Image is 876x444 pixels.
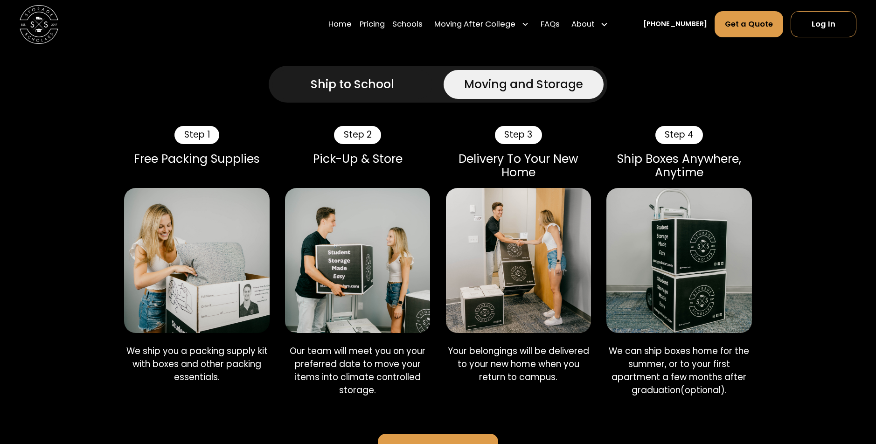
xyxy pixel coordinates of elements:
a: [PHONE_NUMBER] [643,19,707,29]
img: Packing a Storage Scholars box. [124,188,269,333]
img: Storage Scholars main logo [20,5,58,43]
div: Ship Boxes Anywhere, Anytime [606,152,751,180]
div: Ship to School [311,76,394,93]
div: Moving and Storage [464,76,583,93]
p: We ship you a packing supply kit with boxes and other packing essentials. [124,345,269,384]
p: We can ship boxes home for the summer, or to your first apartment a few months after graduation(o... [606,345,751,397]
a: Log In [791,11,856,37]
a: Get a Quote [715,11,783,37]
div: Step 1 [174,126,220,144]
img: Storage Scholars delivery. [446,188,591,333]
div: Free Packing Supplies [124,152,269,166]
img: Storage Scholars pick up. [285,188,430,333]
a: Home [328,11,352,38]
a: Pricing [360,11,385,38]
a: FAQs [541,11,560,38]
div: Step 3 [495,126,542,144]
div: Pick-Up & Store [285,152,430,166]
div: Step 2 [334,126,382,144]
div: Moving After College [434,18,515,30]
div: About [568,11,612,38]
div: Moving After College [431,11,533,38]
div: Delivery To Your New Home [446,152,591,180]
p: Our team will meet you on your preferred date to move your items into climate controlled storage. [285,345,430,397]
img: Shipping Storage Scholars boxes. [606,188,751,333]
p: Your belongings will be delivered to your new home when you return to campus. [446,345,591,384]
div: About [571,18,595,30]
div: Step 4 [655,126,703,144]
a: Schools [392,11,423,38]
